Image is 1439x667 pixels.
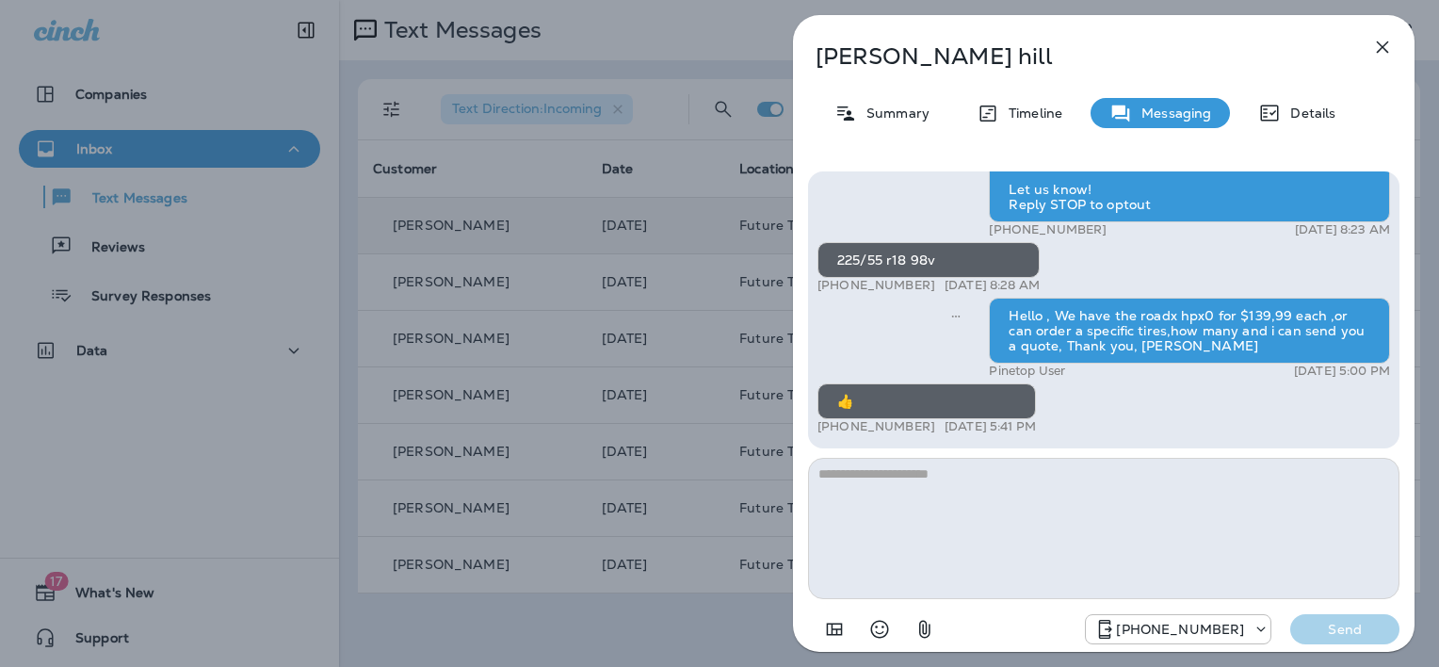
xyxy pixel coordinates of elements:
div: 225/55 r18 98v [817,242,1040,278]
button: Select an emoji [861,610,898,648]
p: [DATE] 5:41 PM [945,419,1036,434]
p: Details [1281,106,1335,121]
p: [PHONE_NUMBER] [989,222,1107,237]
p: [PHONE_NUMBER] [817,419,935,434]
p: Messaging [1132,106,1211,121]
p: Summary [857,106,930,121]
p: Pinetop User [989,364,1065,379]
p: [DATE] 5:00 PM [1294,364,1390,379]
div: 👍 [817,383,1036,419]
p: [DATE] 8:23 AM [1295,222,1390,237]
p: [PHONE_NUMBER] [817,278,935,293]
button: Add in a premade template [816,610,853,648]
p: Timeline [999,106,1062,121]
span: Sent [951,306,961,323]
p: [PERSON_NAME] hill [816,43,1330,70]
p: [PHONE_NUMBER] [1116,622,1244,637]
div: +1 (928) 232-1970 [1086,618,1270,641]
div: Hello , We have the roadx hpx0 for $139,99 each ,or can order a specific tires,how many and i can... [989,298,1390,364]
p: [DATE] 8:28 AM [945,278,1040,293]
